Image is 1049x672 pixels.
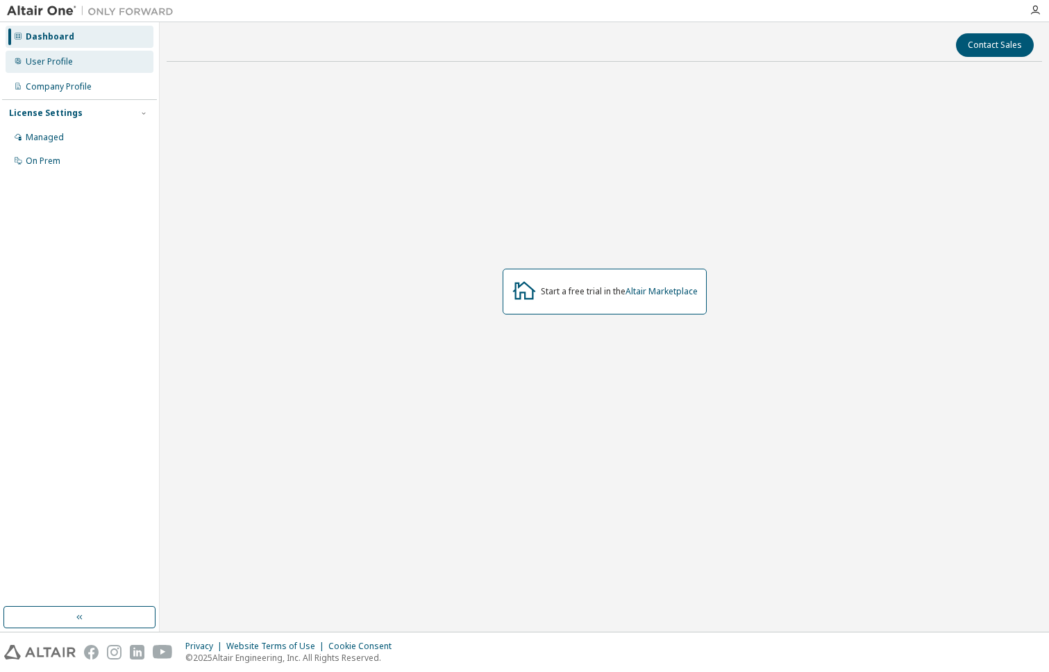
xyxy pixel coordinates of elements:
[26,81,92,92] div: Company Profile
[84,645,99,660] img: facebook.svg
[626,285,698,297] a: Altair Marketplace
[26,56,73,67] div: User Profile
[26,31,74,42] div: Dashboard
[541,286,698,297] div: Start a free trial in the
[328,641,400,652] div: Cookie Consent
[956,33,1034,57] button: Contact Sales
[226,641,328,652] div: Website Terms of Use
[4,645,76,660] img: altair_logo.svg
[185,652,400,664] p: © 2025 Altair Engineering, Inc. All Rights Reserved.
[26,132,64,143] div: Managed
[107,645,121,660] img: instagram.svg
[153,645,173,660] img: youtube.svg
[26,156,60,167] div: On Prem
[185,641,226,652] div: Privacy
[9,108,83,119] div: License Settings
[130,645,144,660] img: linkedin.svg
[7,4,181,18] img: Altair One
